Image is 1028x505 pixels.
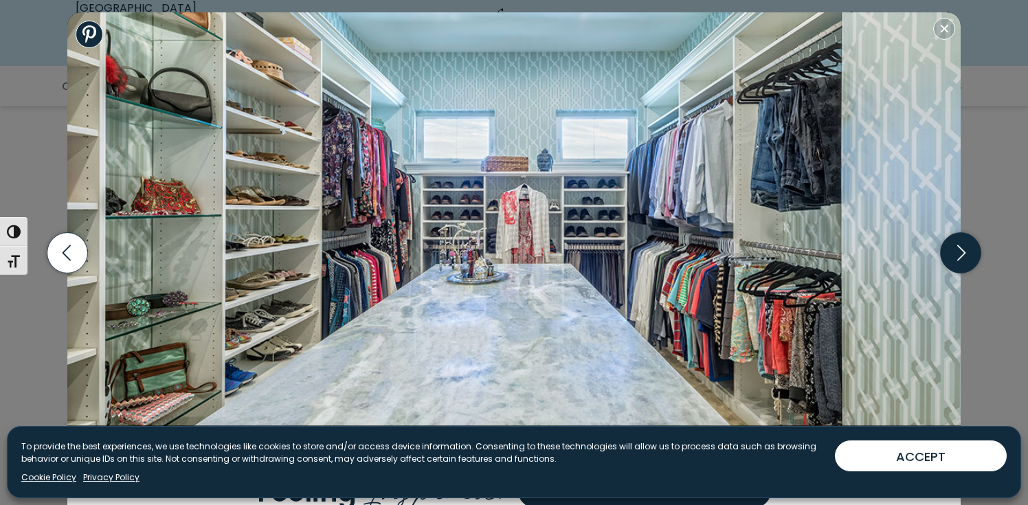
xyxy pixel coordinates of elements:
img: Large central island and dual handing rods in walk-in closet. Features glass open shelving and cr... [67,12,961,459]
a: Privacy Policy [83,471,139,484]
button: Close modal [933,18,955,40]
a: Share to Pinterest [76,21,103,48]
button: ACCEPT [835,440,1007,471]
a: Cookie Policy [21,471,76,484]
figcaption: Large central island and dual handing rods in walk-in closet. Features glass open shelving and cr... [67,425,961,460]
p: To provide the best experiences, we use technologies like cookies to store and/or access device i... [21,440,824,465]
